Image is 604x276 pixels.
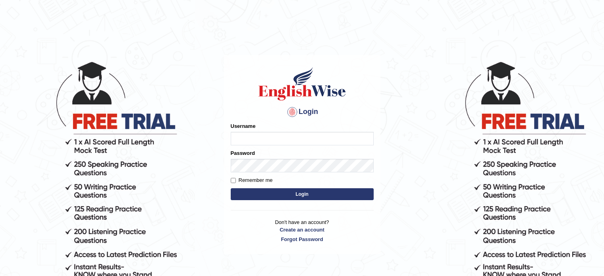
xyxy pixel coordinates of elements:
label: Remember me [231,176,273,184]
a: Forgot Password [231,235,374,243]
button: Login [231,188,374,200]
label: Password [231,149,255,157]
img: Logo of English Wise sign in for intelligent practice with AI [257,66,347,102]
p: Don't have an account? [231,218,374,243]
label: Username [231,122,256,130]
h4: Login [231,106,374,118]
input: Remember me [231,178,236,183]
a: Create an account [231,226,374,234]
